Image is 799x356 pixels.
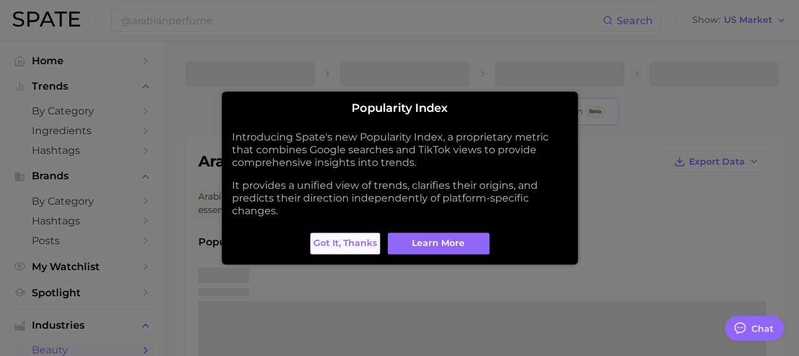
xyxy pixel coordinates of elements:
span: Learn More [412,238,465,249]
h2: Popularity Index [232,102,568,116]
p: It provides a unified view of trends, clarifies their origins, and predicts their direction indep... [232,179,568,217]
a: Learn More [388,233,489,254]
p: Introducing Spate's new Popularity Index, a proprietary metric that combines Google searches and ... [232,131,568,169]
span: Got it, thanks [313,238,377,249]
button: Got it, thanks [310,233,380,254]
